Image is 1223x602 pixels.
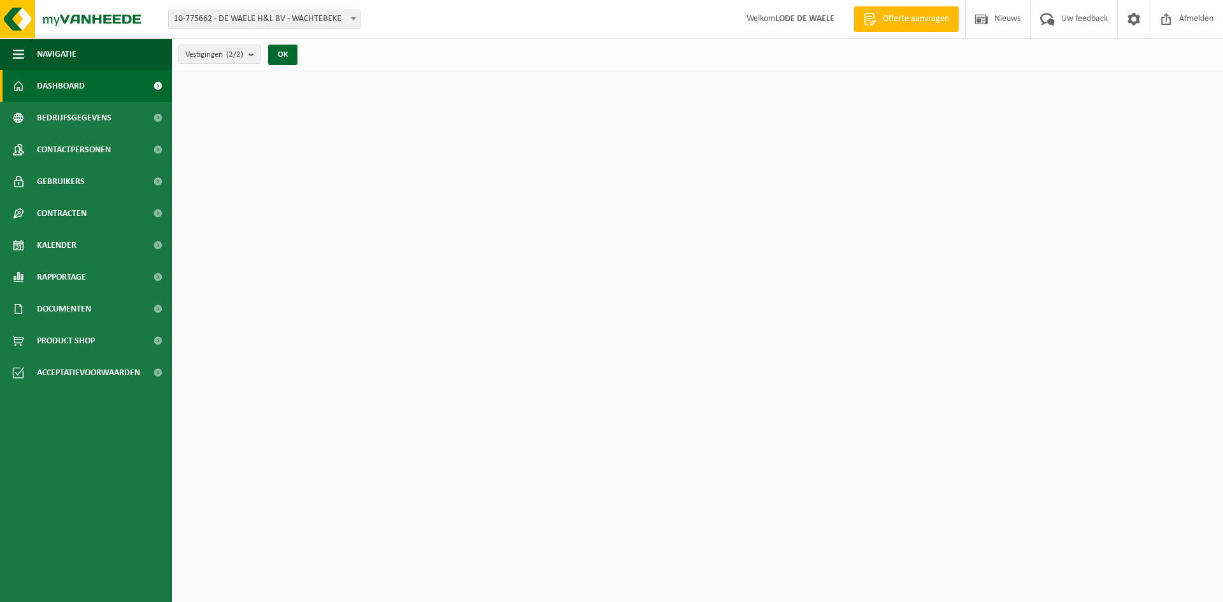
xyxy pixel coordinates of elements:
[37,134,111,166] span: Contactpersonen
[37,166,85,197] span: Gebruikers
[37,102,111,134] span: Bedrijfsgegevens
[178,45,261,64] button: Vestigingen(2/2)
[37,229,76,261] span: Kalender
[169,10,360,28] span: 10-775662 - DE WAELE H&L BV - WACHTEBEKE
[185,45,243,64] span: Vestigingen
[37,38,76,70] span: Navigatie
[775,14,834,24] strong: LODE DE WAELE
[37,70,85,102] span: Dashboard
[880,13,952,25] span: Offerte aanvragen
[226,50,243,59] count: (2/2)
[37,261,86,293] span: Rapportage
[854,6,959,32] a: Offerte aanvragen
[268,45,297,65] button: OK
[37,293,91,325] span: Documenten
[37,357,140,389] span: Acceptatievoorwaarden
[168,10,361,29] span: 10-775662 - DE WAELE H&L BV - WACHTEBEKE
[37,197,87,229] span: Contracten
[37,325,95,357] span: Product Shop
